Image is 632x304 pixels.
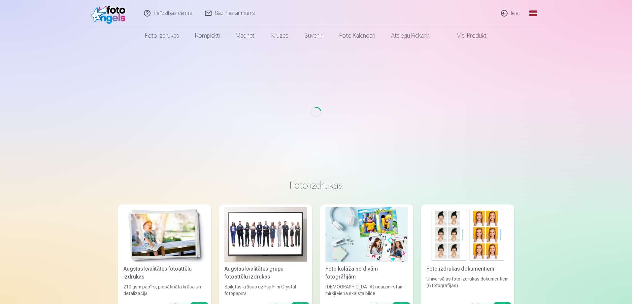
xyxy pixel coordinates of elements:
img: /fa1 [91,3,129,24]
a: Atslēgu piekariņi [383,26,439,45]
img: Augstas kvalitātes fotoattēlu izdrukas [123,207,206,262]
div: Augstas kvalitātes grupu fotoattēlu izdrukas [222,265,310,281]
a: Foto kalendāri [331,26,383,45]
div: [DEMOGRAPHIC_DATA] neaizmirstami mirkļi vienā skaistā bildē [323,283,411,297]
a: Krūzes [263,26,296,45]
a: Komplekti [187,26,228,45]
a: Magnēti [228,26,263,45]
div: Foto izdrukas dokumentiem [424,265,512,273]
div: Augstas kvalitātes fotoattēlu izdrukas [121,265,209,281]
img: Augstas kvalitātes grupu fotoattēlu izdrukas [224,207,307,262]
a: Visi produkti [439,26,495,45]
div: Foto kolāža no divām fotogrāfijām [323,265,411,281]
div: Universālas foto izdrukas dokumentiem (6 fotogrāfijas) [424,276,512,297]
a: Foto izdrukas [137,26,187,45]
img: Foto kolāža no divām fotogrāfijām [325,207,408,262]
div: 210 gsm papīrs, piesātināta krāsa un detalizācija [121,283,209,297]
div: Spilgtas krāsas uz Fuji Film Crystal fotopapīra [222,283,310,297]
h3: Foto izdrukas [123,179,509,191]
a: Suvenīri [296,26,331,45]
img: Foto izdrukas dokumentiem [426,207,509,262]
